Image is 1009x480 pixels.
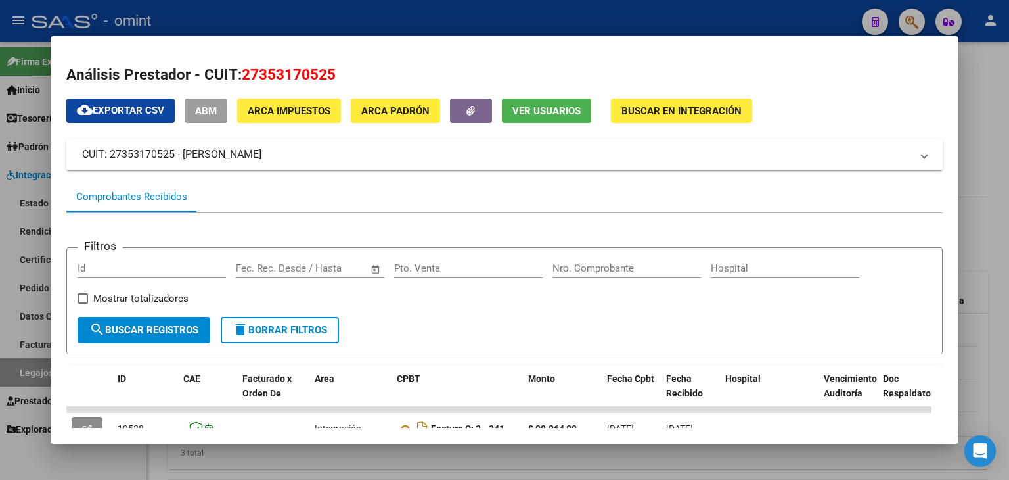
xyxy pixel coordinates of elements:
div: Comprobantes Recibidos [76,189,187,204]
button: Ver Usuarios [502,99,591,123]
input: Fecha fin [301,262,365,274]
span: 27353170525 [242,66,336,83]
button: Buscar Registros [78,317,210,343]
mat-panel-title: CUIT: 27353170525 - [PERSON_NAME] [82,147,911,162]
datatable-header-cell: Facturado x Orden De [237,365,309,423]
mat-icon: cloud_download [77,102,93,118]
span: Exportar CSV [77,105,164,116]
strong: $ 98.964,88 [528,423,577,434]
span: Fecha Recibido [666,373,703,399]
mat-expansion-panel-header: CUIT: 27353170525 - [PERSON_NAME] [66,139,943,170]
strong: Factura C: 2 - 341 [431,424,504,435]
div: Open Intercom Messenger [964,435,996,467]
mat-icon: search [89,322,105,337]
span: Integración [315,423,361,434]
span: Fecha Cpbt [607,373,654,384]
button: Borrar Filtros [221,317,339,343]
span: Area [315,373,334,384]
button: Open calendar [368,262,383,277]
datatable-header-cell: Monto [523,365,602,423]
span: ARCA Impuestos [248,105,330,117]
i: Descargar documento [414,418,431,439]
span: ID [118,373,126,384]
span: Ver Usuarios [512,105,581,117]
datatable-header-cell: Doc Respaldatoria [878,365,956,423]
button: ABM [185,99,227,123]
span: Borrar Filtros [233,324,327,336]
span: Hospital [725,373,761,384]
span: ARCA Padrón [361,105,430,117]
button: ARCA Padrón [351,99,440,123]
datatable-header-cell: Fecha Recibido [661,365,720,423]
span: [DATE] [666,423,693,434]
span: ABM [195,105,217,117]
datatable-header-cell: Vencimiento Auditoría [818,365,878,423]
span: Facturado x Orden De [242,373,292,399]
datatable-header-cell: Area [309,365,392,423]
span: Buscar Registros [89,324,198,336]
span: Doc Respaldatoria [883,373,942,399]
span: Mostrar totalizadores [93,291,189,306]
span: Vencimiento Auditoría [824,373,877,399]
button: Buscar en Integración [611,99,752,123]
datatable-header-cell: Fecha Cpbt [602,365,661,423]
datatable-header-cell: ID [112,365,178,423]
datatable-header-cell: Hospital [720,365,818,423]
span: Monto [528,373,555,384]
input: Fecha inicio [236,262,289,274]
mat-icon: delete [233,322,248,337]
span: Buscar en Integración [621,105,742,117]
datatable-header-cell: CAE [178,365,237,423]
datatable-header-cell: CPBT [392,365,523,423]
button: ARCA Impuestos [237,99,341,123]
span: CAE [183,373,200,384]
span: CPBT [397,373,420,384]
h2: Análisis Prestador - CUIT: [66,64,943,86]
h3: Filtros [78,237,123,254]
span: [DATE] [607,423,634,434]
button: Exportar CSV [66,99,175,123]
span: 19528 [118,423,144,434]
